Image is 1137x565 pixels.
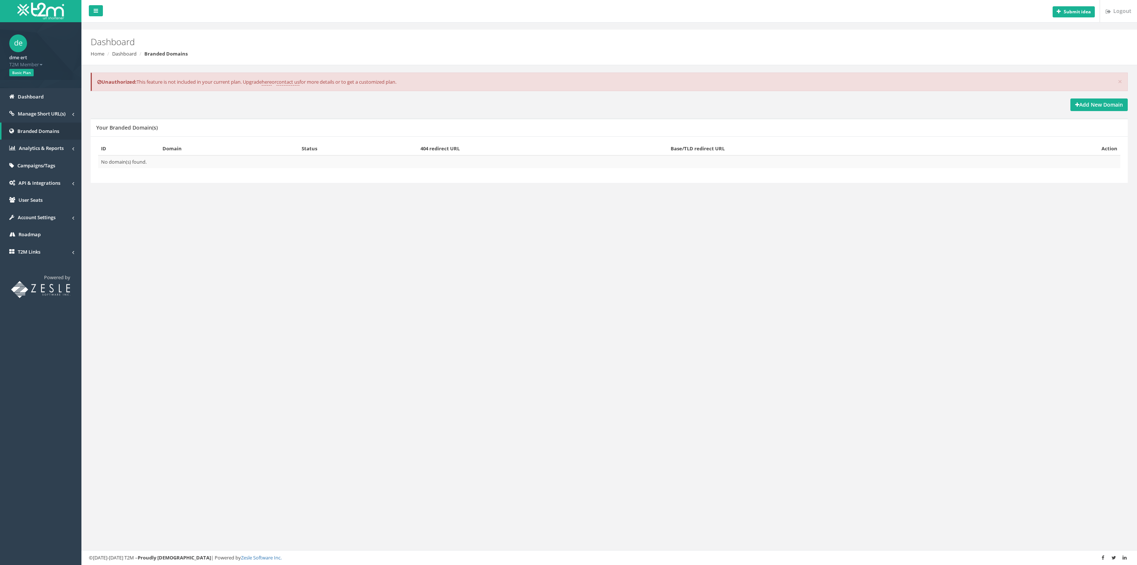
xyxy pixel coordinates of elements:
span: Roadmap [19,231,41,238]
span: Campaigns/Tags [17,162,55,169]
a: Dashboard [112,50,137,57]
th: ID [98,142,160,155]
span: API & Integrations [19,180,60,186]
img: T2M [17,3,64,19]
div: ©[DATE]-[DATE] T2M – | Powered by [89,554,1130,561]
a: here [262,78,272,86]
th: Base/TLD redirect URL [668,142,1000,155]
h2: Dashboard [91,37,953,47]
strong: Branded Domains [144,50,188,57]
span: User Seats [19,197,43,203]
span: T2M Member [9,61,72,68]
span: T2M Links [18,248,40,255]
span: Manage Short URL(s) [18,110,66,117]
b: Unauthorized: [97,78,137,85]
strong: Add New Domain [1075,101,1123,108]
div: This feature is not included in your current plan. Upgrade or for more details or to get a custom... [91,73,1128,91]
span: Basic Plan [9,69,34,76]
b: Submit idea [1064,9,1091,15]
a: Add New Domain [1070,98,1128,111]
button: Submit idea [1053,6,1095,17]
span: de [9,34,27,52]
span: Account Settings [18,214,56,221]
th: Action [999,142,1120,155]
th: Status [299,142,417,155]
th: Domain [160,142,299,155]
a: Zesle Software Inc. [241,554,282,561]
td: No domain(s) found. [98,155,1120,168]
span: Powered by [44,274,70,281]
strong: dme ert [9,54,27,61]
span: Dashboard [18,93,44,100]
a: dme ert T2M Member [9,52,72,68]
strong: Proudly [DEMOGRAPHIC_DATA] [138,554,211,561]
th: 404 redirect URL [417,142,667,155]
img: T2M URL Shortener powered by Zesle Software Inc. [11,281,70,298]
span: Branded Domains [17,128,59,134]
a: Home [91,50,104,57]
h5: Your Branded Domain(s) [96,125,158,130]
span: Analytics & Reports [19,145,64,151]
a: contact us [276,78,299,86]
button: × [1118,78,1122,86]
